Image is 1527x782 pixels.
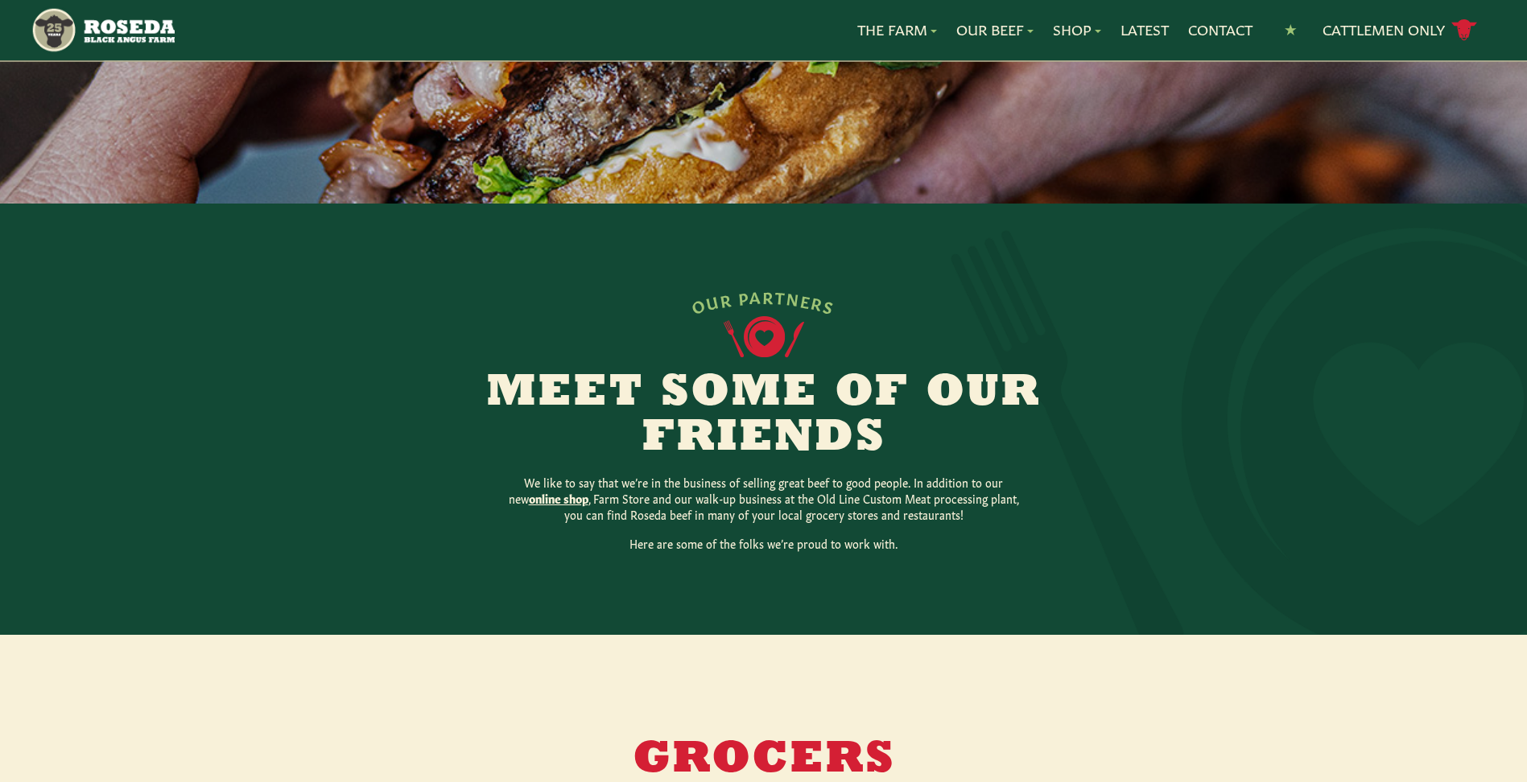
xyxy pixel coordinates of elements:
h2: Meet Some of Our Friends [455,371,1073,461]
span: A [749,287,763,306]
span: U [704,291,721,311]
a: online shop [529,490,588,506]
p: Here are some of the folks we’re proud to work with. [506,535,1021,551]
a: Cattlemen Only [1323,16,1477,44]
a: The Farm [857,19,937,40]
a: Contact [1188,19,1253,40]
span: S [822,296,837,316]
span: R [762,287,774,305]
span: R [719,290,733,309]
span: P [737,287,750,306]
span: O [690,294,708,315]
span: R [811,293,827,313]
img: https://roseda.com/wp-content/uploads/2021/05/roseda-25-header.png [31,6,175,54]
span: E [799,290,814,310]
span: N [786,288,802,307]
a: Shop [1053,19,1101,40]
a: Our Beef [956,19,1034,40]
span: T [774,287,787,306]
a: Latest [1120,19,1169,40]
div: OUR PARTNERS [689,287,838,316]
p: We like to say that we’re in the business of selling great beef to good people. In addition to ou... [506,474,1021,522]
